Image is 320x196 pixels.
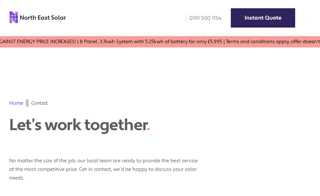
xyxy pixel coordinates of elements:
a: 0191 500 1154 [182,15,222,22]
span: Contact [31,100,48,107]
img: gif;base64,R0lGODdhAQABAPAAAMPDwwAAACwAAAAAAQABAAACAkQBADs= [26,100,29,107]
h1: Let’s work together [9,116,239,135]
img: north east solar logo [9,11,66,23]
a: Instant Quote [231,8,295,28]
span: . [147,115,150,135]
p: No matter the size of the job, our local team are ready to provide the best service at the most c... [9,150,200,182]
a: Home [9,100,23,106]
img: phone icon [186,15,186,22]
